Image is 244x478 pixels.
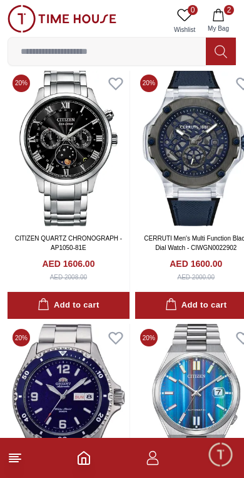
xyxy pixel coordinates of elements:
[178,273,215,282] div: AED 2000.00
[224,5,234,15] span: 2
[8,70,130,227] img: CITIZEN QUARTZ CHRONOGRAPH - AP1050-81E
[170,257,222,270] h4: AED 1600.00
[200,5,236,37] button: 2My Bag
[13,75,30,92] span: 20 %
[76,450,91,465] a: Home
[188,5,198,15] span: 0
[38,298,99,313] div: Add to cart
[15,235,122,251] a: CITIZEN QUARTZ CHRONOGRAPH - AP1050-81E
[203,24,234,33] span: My Bag
[165,298,226,313] div: Add to cart
[50,273,88,282] div: AED 2008.00
[8,5,116,33] img: ...
[140,329,158,346] span: 20 %
[8,292,130,319] button: Add to cart
[169,25,200,34] span: Wishlist
[13,329,30,346] span: 20 %
[207,441,235,469] div: Chat Widget
[169,5,200,37] a: 0Wishlist
[42,257,94,270] h4: AED 1606.00
[140,75,158,92] span: 20 %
